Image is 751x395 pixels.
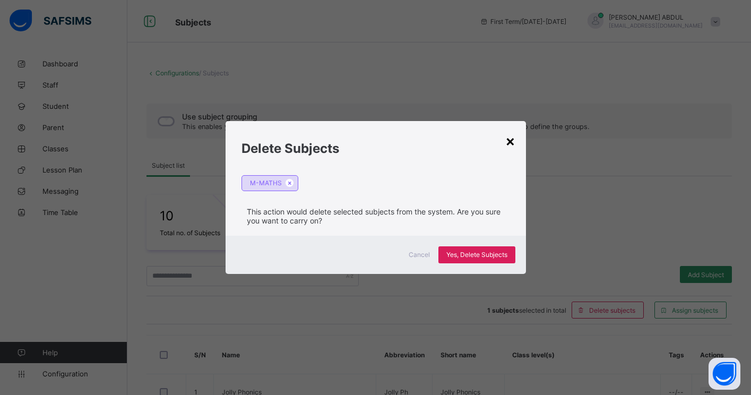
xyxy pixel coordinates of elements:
[505,132,515,150] div: ×
[250,179,282,187] span: M-MATHS
[247,207,510,225] span: This action would delete selected subjects from the system. Are you sure you want to carry on?
[241,141,510,156] h1: Delete Subjects
[409,251,430,259] span: Cancel
[446,251,507,259] span: Yes, Delete Subjects
[709,358,740,390] button: Open asap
